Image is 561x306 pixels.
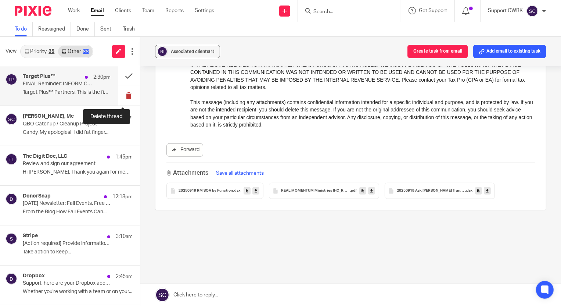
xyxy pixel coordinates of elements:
[233,189,240,193] span: .xlsx
[112,193,133,200] p: 12:18pm
[195,7,214,14] a: Settings
[23,129,133,136] p: Candy, My apologies! I did fat finger...
[15,22,33,36] a: To do
[281,189,350,193] span: REAL MOMENTUM Ministries INC_RM+Management+Reports
[6,113,17,125] img: svg%3E
[115,7,131,14] a: Clients
[407,45,468,58] button: Create task from email
[23,161,111,167] p: Review and sign our agreement
[179,189,233,193] span: 20250919 RM SOA by Function
[23,209,133,215] p: From the Blog How Fall Events Can...
[68,7,80,14] a: Work
[123,22,140,36] a: Trash
[15,6,51,16] img: Pixie
[23,113,74,120] h4: [PERSON_NAME], Me
[23,121,111,127] p: QBO Catchup / Cleanup Project
[23,200,111,207] p: [DATE] Newsletter: Fall Events, Free Trainings, & More.
[473,45,546,58] button: Add email to existing task
[385,183,495,199] button: 20250919 Ask [PERSON_NAME] Transactions.xlsx
[23,289,133,295] p: Whether you're working with a team or on your...
[350,189,357,193] span: .pdf
[23,241,111,247] p: [Action required] Provide information about Kryptonite
[6,193,17,205] img: svg%3E
[142,7,154,14] a: Team
[23,280,111,287] p: Support, here are your Dropbox account features
[397,189,465,193] span: 20250919 Ask [PERSON_NAME] Transactions
[6,47,17,55] span: View
[23,249,133,255] p: Take action to keep...
[419,8,447,13] span: Get Support
[23,81,93,87] p: FINAL Reminder: INFORM Consumers Act Verification Needed
[23,233,38,239] h4: Stripe
[116,273,133,280] p: 2:45am
[465,189,472,193] span: .xlsx
[209,49,215,54] span: (1)
[115,153,133,161] p: 1:45pm
[21,46,58,57] a: Priority35
[23,193,51,199] h4: DonorSnap
[115,113,133,121] p: 1:46pm
[6,153,17,165] img: svg%3E
[58,46,92,57] a: Other33
[100,22,117,36] a: Sent
[6,74,17,85] img: svg%3E
[23,153,67,160] h4: The Digit Doc, LLC
[269,183,379,199] button: REAL MOMENTUM Ministries INC_RM+Management+Reports.pdf
[23,89,111,96] p: Target Plus™ Partners, This is the final...
[23,169,133,175] p: Hi [PERSON_NAME], Thank you again for meeting with...
[6,273,17,285] img: svg%3E
[526,5,538,17] img: svg%3E
[93,74,111,81] p: 2:30pm
[6,233,17,245] img: svg%3E
[166,183,263,199] button: 20250919 RM SOA by Function.xlsx
[83,49,89,54] div: 33
[166,169,208,177] h3: Attachments
[313,9,379,15] input: Search
[157,46,168,57] img: svg%3E
[23,74,55,80] h4: Target Plus™
[155,45,220,58] button: Associated clients(1)
[488,7,523,14] p: Support CWBK
[23,273,45,279] h4: Dropbox
[91,7,104,14] a: Email
[76,22,95,36] a: Done
[165,7,184,14] a: Reports
[166,143,203,157] a: Forward
[48,49,54,54] div: 35
[116,233,133,240] p: 3:10am
[38,22,71,36] a: Reassigned
[214,169,266,177] button: Save all attachments
[171,49,215,54] span: Associated clients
